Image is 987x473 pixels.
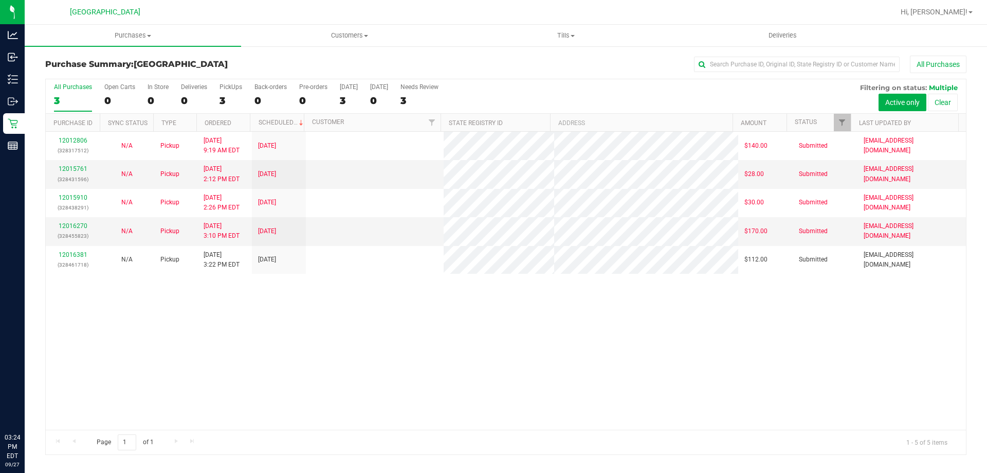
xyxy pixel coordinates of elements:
[910,56,966,73] button: All Purchases
[258,226,276,236] span: [DATE]
[370,83,388,91] div: [DATE]
[118,434,136,450] input: 1
[744,226,767,236] span: $170.00
[864,193,960,213] span: [EMAIL_ADDRESS][DOMAIN_NAME]
[121,169,133,179] button: N/A
[258,198,276,207] span: [DATE]
[799,198,828,207] span: Submitted
[134,59,228,69] span: [GEOGRAPHIC_DATA]
[312,118,344,126] a: Customer
[864,221,960,241] span: [EMAIL_ADDRESS][DOMAIN_NAME]
[694,57,900,72] input: Search Purchase ID, Original ID, State Registry ID or Customer Name...
[449,119,503,127] a: State Registry ID
[204,136,240,155] span: [DATE] 9:19 AM EDT
[10,391,41,422] iframe: Resource center
[121,199,133,206] span: Not Applicable
[864,136,960,155] span: [EMAIL_ADDRESS][DOMAIN_NAME]
[52,260,94,270] p: (328461718)
[8,52,18,62] inline-svg: Inbound
[424,114,441,131] a: Filter
[864,250,960,270] span: [EMAIL_ADDRESS][DOMAIN_NAME]
[8,30,18,40] inline-svg: Analytics
[755,31,811,40] span: Deliveries
[458,31,673,40] span: Tills
[54,83,92,91] div: All Purchases
[458,25,674,46] a: Tills
[220,95,242,107] div: 3
[864,164,960,184] span: [EMAIL_ADDRESS][DOMAIN_NAME]
[370,95,388,107] div: 0
[741,119,766,127] a: Amount
[744,198,764,207] span: $30.00
[241,25,458,46] a: Customers
[340,83,358,91] div: [DATE]
[70,8,140,16] span: [GEOGRAPHIC_DATA]
[52,174,94,184] p: (328431596)
[799,169,828,179] span: Submitted
[148,83,169,91] div: In Store
[88,434,162,450] span: Page of 1
[121,170,133,178] span: Not Applicable
[204,193,240,213] span: [DATE] 2:26 PM EDT
[161,119,176,127] a: Type
[258,169,276,179] span: [DATE]
[8,96,18,107] inline-svg: Outbound
[148,95,169,107] div: 0
[242,31,457,40] span: Customers
[5,433,20,461] p: 03:24 PM EDT
[901,8,967,16] span: Hi, [PERSON_NAME]!
[259,119,305,126] a: Scheduled
[121,226,133,236] button: N/A
[8,118,18,129] inline-svg: Retail
[8,74,18,84] inline-svg: Inventory
[121,227,133,235] span: Not Applicable
[204,250,240,270] span: [DATE] 3:22 PM EDT
[898,434,956,450] span: 1 - 5 of 5 items
[5,461,20,468] p: 09/27
[160,255,179,265] span: Pickup
[299,95,327,107] div: 0
[258,255,276,265] span: [DATE]
[121,141,133,151] button: N/A
[929,83,958,92] span: Multiple
[400,95,438,107] div: 3
[879,94,926,111] button: Active only
[54,95,92,107] div: 3
[160,169,179,179] span: Pickup
[181,83,207,91] div: Deliveries
[834,114,851,131] a: Filter
[59,194,87,201] a: 12015910
[104,95,135,107] div: 0
[550,114,733,132] th: Address
[400,83,438,91] div: Needs Review
[799,255,828,265] span: Submitted
[799,141,828,151] span: Submitted
[52,203,94,213] p: (328438291)
[254,95,287,107] div: 0
[59,251,87,258] a: 12016381
[160,141,179,151] span: Pickup
[121,142,133,149] span: Not Applicable
[52,231,94,241] p: (328455823)
[59,165,87,172] a: 12015761
[205,119,231,127] a: Ordered
[121,198,133,207] button: N/A
[8,141,18,151] inline-svg: Reports
[160,226,179,236] span: Pickup
[181,95,207,107] div: 0
[674,25,891,46] a: Deliveries
[108,119,148,127] a: Sync Status
[204,221,240,241] span: [DATE] 3:10 PM EDT
[860,83,927,92] span: Filtering on status:
[204,164,240,184] span: [DATE] 2:12 PM EDT
[258,141,276,151] span: [DATE]
[340,95,358,107] div: 3
[53,119,93,127] a: Purchase ID
[25,31,241,40] span: Purchases
[59,222,87,230] a: 12016270
[121,256,133,263] span: Not Applicable
[59,137,87,144] a: 12012806
[160,198,179,207] span: Pickup
[744,169,764,179] span: $28.00
[25,25,241,46] a: Purchases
